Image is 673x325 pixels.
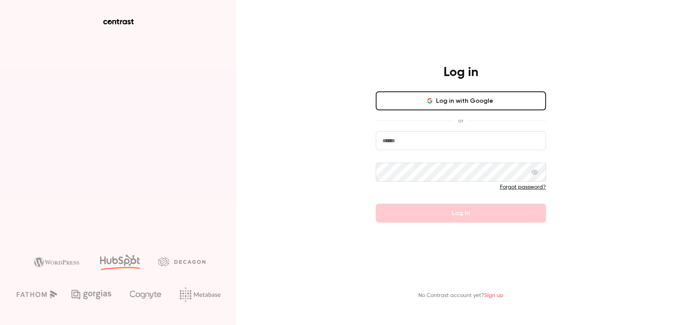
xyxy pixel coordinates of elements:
[444,65,478,80] h4: Log in
[500,184,546,190] a: Forgot password?
[454,117,467,125] span: or
[418,292,503,300] p: No Contrast account yet?
[376,91,546,110] button: Log in with Google
[484,293,503,298] a: Sign up
[158,257,205,266] img: decagon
